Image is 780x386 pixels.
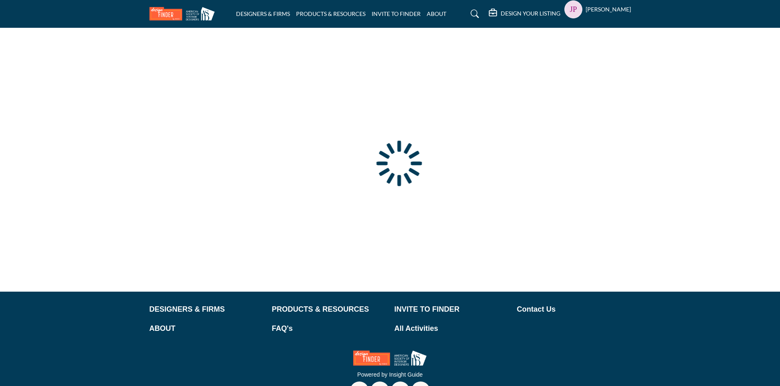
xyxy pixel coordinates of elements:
[149,304,263,315] a: DESIGNERS & FIRMS
[564,0,582,18] button: Show hide supplier dropdown
[296,10,365,17] a: PRODUCTS & RESOURCES
[586,5,631,13] h5: [PERSON_NAME]
[372,10,421,17] a: INVITE TO FINDER
[463,7,484,20] a: Search
[489,9,560,19] div: DESIGN YOUR LISTING
[236,10,290,17] a: DESIGNERS & FIRMS
[501,10,560,17] h5: DESIGN YOUR LISTING
[353,350,427,366] img: No Site Logo
[272,323,386,334] a: FAQ's
[272,304,386,315] a: PRODUCTS & RESOURCES
[394,304,508,315] a: INVITE TO FINDER
[149,323,263,334] a: ABOUT
[149,7,219,20] img: Site Logo
[517,304,631,315] a: Contact Us
[357,371,423,378] a: Powered by Insight Guide
[394,323,508,334] a: All Activities
[427,10,446,17] a: ABOUT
